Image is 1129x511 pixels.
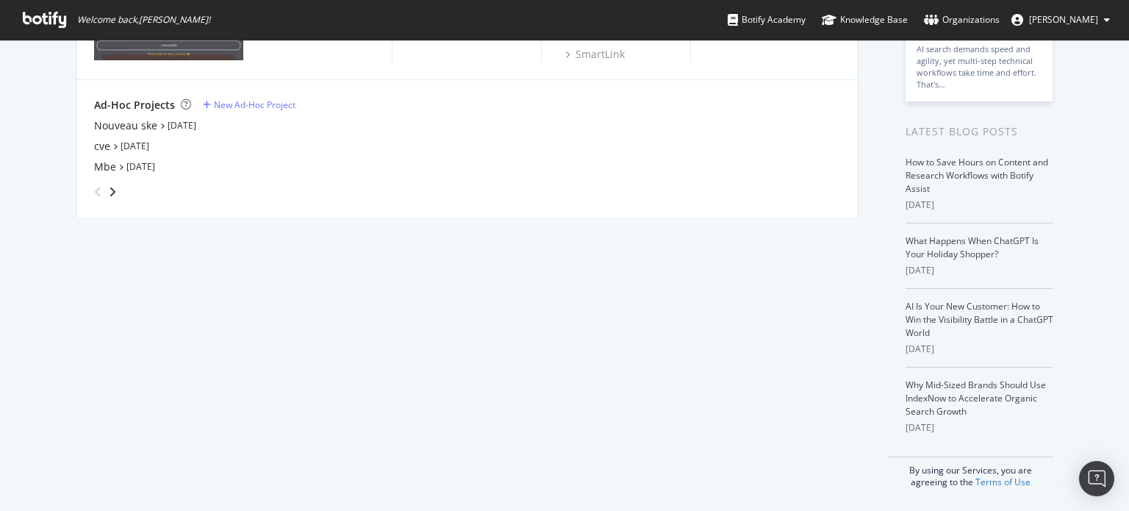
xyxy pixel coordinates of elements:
a: cve [94,139,110,154]
button: [PERSON_NAME] [1000,8,1122,32]
a: Terms of Use [975,476,1031,488]
div: By using our Services, you are agreeing to the [887,457,1053,488]
div: Ad-Hoc Projects [94,98,175,112]
div: [DATE] [906,343,1053,356]
div: Open Intercom Messenger [1079,461,1114,496]
a: [DATE] [121,140,149,152]
div: Knowledge Base [822,12,908,27]
div: [DATE] [906,421,1053,435]
a: [DATE] [168,119,196,132]
div: AI search demands speed and agility, yet multi-step technical workflows take time and effort. Tha... [917,43,1042,90]
a: Nouveau ske [94,118,157,133]
span: Welcome back, [PERSON_NAME] ! [77,14,210,26]
div: Latest Blog Posts [906,124,1053,140]
a: Mbe [94,160,116,174]
span: frédéric kinzi [1029,13,1098,26]
div: angle-right [107,185,118,199]
div: Botify Academy [728,12,806,27]
a: What Happens When ChatGPT Is Your Holiday Shopper? [906,235,1039,260]
a: [DATE] [126,160,155,173]
a: How to Save Hours on Content and Research Workflows with Botify Assist [906,156,1048,195]
a: AI Is Your New Customer: How to Win the Visibility Battle in a ChatGPT World [906,300,1053,339]
div: angle-left [88,180,107,204]
a: New Ad-Hoc Project [203,99,295,111]
div: [DATE] [906,199,1053,212]
div: New Ad-Hoc Project [214,99,295,111]
div: [DATE] [906,264,1053,277]
a: Why Mid-Sized Brands Should Use IndexNow to Accelerate Organic Search Growth [906,379,1046,418]
div: Organizations [924,12,1000,27]
a: SmartLink [565,47,625,62]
